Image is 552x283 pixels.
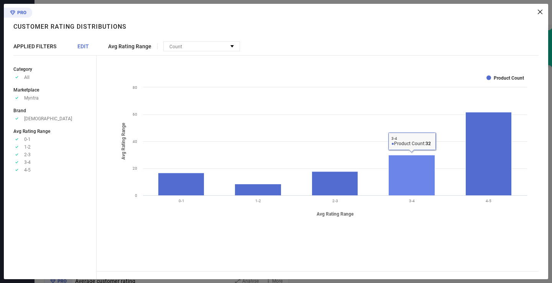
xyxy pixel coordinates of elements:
[409,199,415,203] text: 3-4
[24,160,31,165] span: 3-4
[13,129,50,134] span: Avg Rating Range
[24,116,72,121] span: [DEMOGRAPHIC_DATA]
[24,95,39,101] span: Myntra
[486,199,491,203] text: 4-5
[179,199,184,203] text: 0-1
[13,67,32,72] span: Category
[24,152,31,157] span: 2-3
[24,167,31,173] span: 4-5
[108,43,151,49] span: Avg Rating Range
[13,23,127,30] h1: Customer rating distributions
[169,44,182,49] span: Count
[121,123,126,160] tspan: Avg Rating Range
[24,75,30,80] span: All
[135,193,137,198] text: 0
[255,199,261,203] text: 1-2
[4,8,32,19] div: Premium
[13,108,26,113] span: Brand
[77,43,89,49] span: EDIT
[13,87,39,93] span: Marketplace
[317,211,354,217] tspan: Avg Rating Range
[13,43,56,49] span: APPLIED FILTERS
[24,144,31,150] span: 1-2
[133,166,137,170] text: 20
[494,75,524,81] text: Product Count
[133,85,137,90] text: 80
[332,199,338,203] text: 2-3
[133,112,137,116] text: 60
[133,139,137,144] text: 40
[24,137,31,142] span: 0-1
